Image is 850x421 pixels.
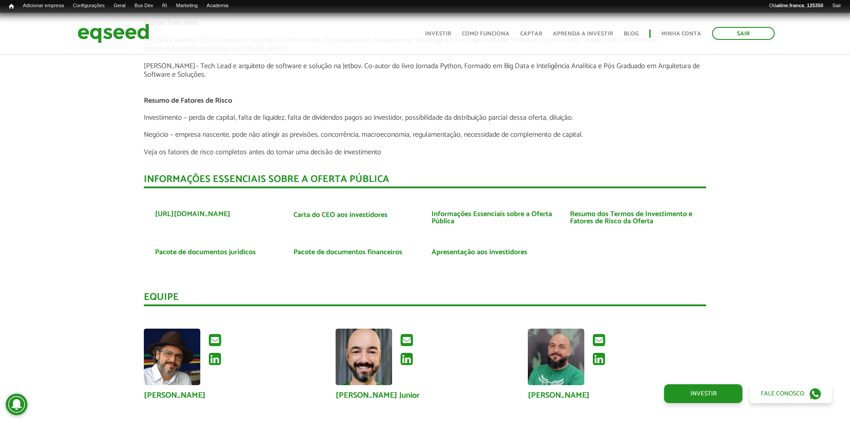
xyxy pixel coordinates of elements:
[130,2,158,9] a: Bus Dev
[777,3,824,8] strong: aline.franca_125350
[78,22,149,45] img: EqSeed
[293,249,402,256] a: Pacote de documentos financeiros
[528,329,584,385] a: Ver perfil do usuário.
[144,113,706,122] p: Investimento – perda de capital, falta de liquidez, falta de dividendos pagos ao investidor, poss...
[664,384,742,403] a: Investir
[425,31,451,37] a: Investir
[144,292,706,306] div: Equipe
[144,130,706,139] p: Negócio – empresa nascente, pode não atingir as previsões, concorrência, macroeconomia, regulamen...
[750,384,832,403] a: Fale conosco
[624,31,639,37] a: Blog
[9,3,14,9] span: Início
[570,211,695,225] a: Resumo dos Termos de Investimento e Fatores de Risco da Oferta
[712,27,775,40] a: Sair
[144,174,706,188] div: INFORMAÇÕES ESSENCIAIS SOBRE A OFERTA PÚBLICA
[661,31,701,37] a: Minha conta
[69,2,109,9] a: Configurações
[144,62,706,79] p: – Tech Lead e arquiteto de software e solução na Jetbov. Co-autor do livro Jornada Python, Formad...
[336,391,420,399] a: [PERSON_NAME] Junior
[336,329,392,385] a: Ver perfil do usuário.
[144,60,195,72] span: [PERSON_NAME]
[828,2,846,9] a: Sair
[520,31,542,37] a: Captar
[431,249,527,256] a: Apresentação aos investidores
[18,2,69,9] a: Adicionar empresa
[155,249,256,256] a: Pacote de documentos jurídicos
[336,329,392,385] img: Foto de Sérgio Hilton Berlotto Junior
[553,31,613,37] a: Aprenda a investir
[528,391,590,399] a: [PERSON_NAME]
[144,329,200,385] a: Ver perfil do usuário.
[293,212,388,219] a: Carta do CEO aos investidores
[144,148,706,156] p: Veja os fatores de risco completos antes do tomar uma decisão de investimento
[172,2,202,9] a: Marketing
[431,211,557,225] a: Informações Essenciais sobre a Oferta Pública
[144,95,232,107] span: Resumo de Fatores de Risco
[155,211,230,218] a: [URL][DOMAIN_NAME]
[4,2,18,11] a: Início
[765,2,828,9] a: Oláaline.franca_125350
[528,329,584,385] img: Foto de Josias de Souza
[144,329,200,385] img: Foto de Xisto Alves de Souza Junior
[109,2,130,9] a: Geral
[144,391,206,399] a: [PERSON_NAME]
[202,2,233,9] a: Academia
[158,2,172,9] a: RI
[462,31,509,37] a: Como funciona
